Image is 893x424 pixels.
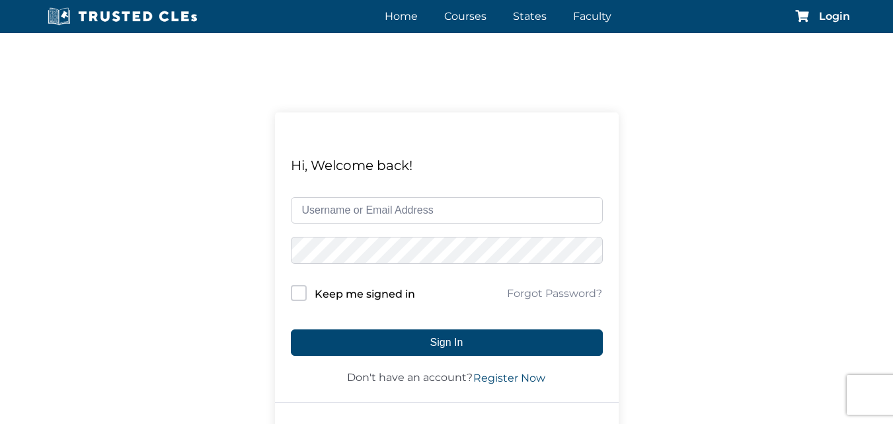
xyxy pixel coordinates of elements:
[291,155,603,176] div: Hi, Welcome back!
[473,370,546,386] a: Register Now
[819,11,850,22] a: Login
[570,7,615,26] a: Faculty
[315,286,415,303] label: Keep me signed in
[381,7,421,26] a: Home
[291,329,603,356] button: Sign In
[441,7,490,26] a: Courses
[291,369,603,386] div: Don't have an account?
[506,286,603,302] a: Forgot Password?
[510,7,550,26] a: States
[291,197,603,224] input: Username or Email Address
[44,7,202,26] img: Trusted CLEs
